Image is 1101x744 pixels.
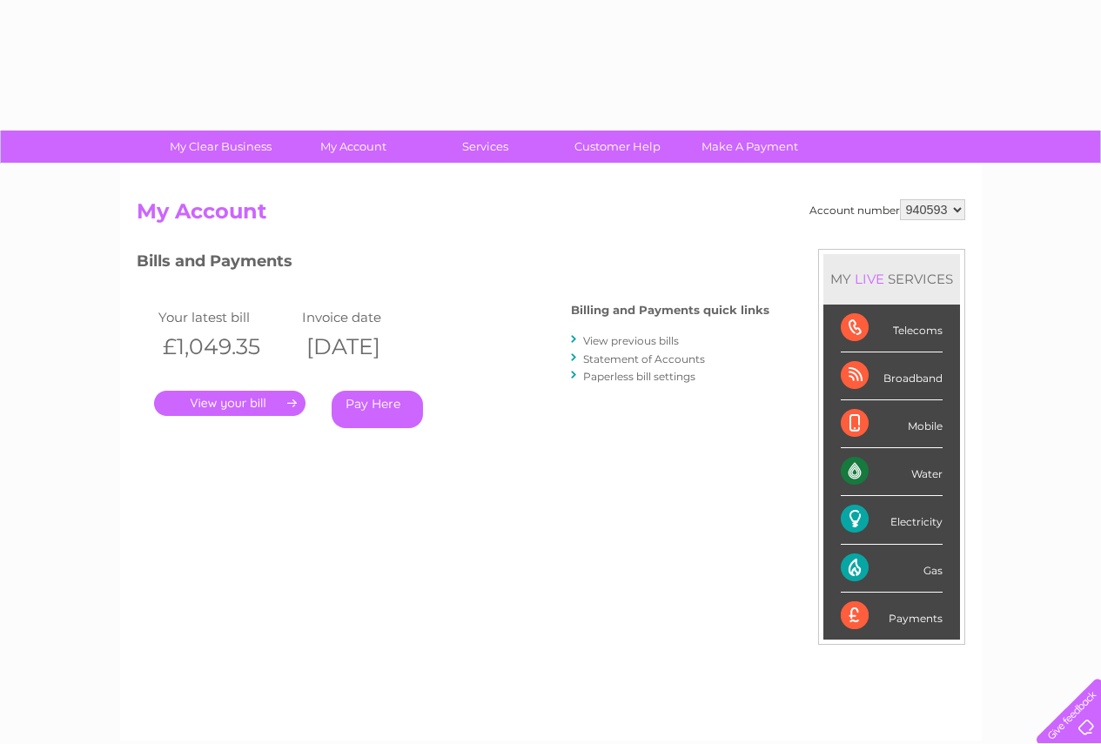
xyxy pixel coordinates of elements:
[841,448,943,496] div: Water
[678,131,822,163] a: Make A Payment
[298,329,441,365] th: [DATE]
[137,199,965,232] h2: My Account
[571,304,769,317] h4: Billing and Payments quick links
[809,199,965,220] div: Account number
[841,305,943,352] div: Telecoms
[851,271,888,287] div: LIVE
[137,249,769,279] h3: Bills and Payments
[154,391,305,416] a: .
[583,370,695,383] a: Paperless bill settings
[413,131,557,163] a: Services
[546,131,689,163] a: Customer Help
[841,496,943,544] div: Electricity
[298,305,441,329] td: Invoice date
[332,391,423,428] a: Pay Here
[583,352,705,365] a: Statement of Accounts
[281,131,425,163] a: My Account
[583,334,679,347] a: View previous bills
[841,352,943,400] div: Broadband
[823,254,960,304] div: MY SERVICES
[841,545,943,593] div: Gas
[154,305,298,329] td: Your latest bill
[841,593,943,640] div: Payments
[841,400,943,448] div: Mobile
[154,329,298,365] th: £1,049.35
[149,131,292,163] a: My Clear Business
